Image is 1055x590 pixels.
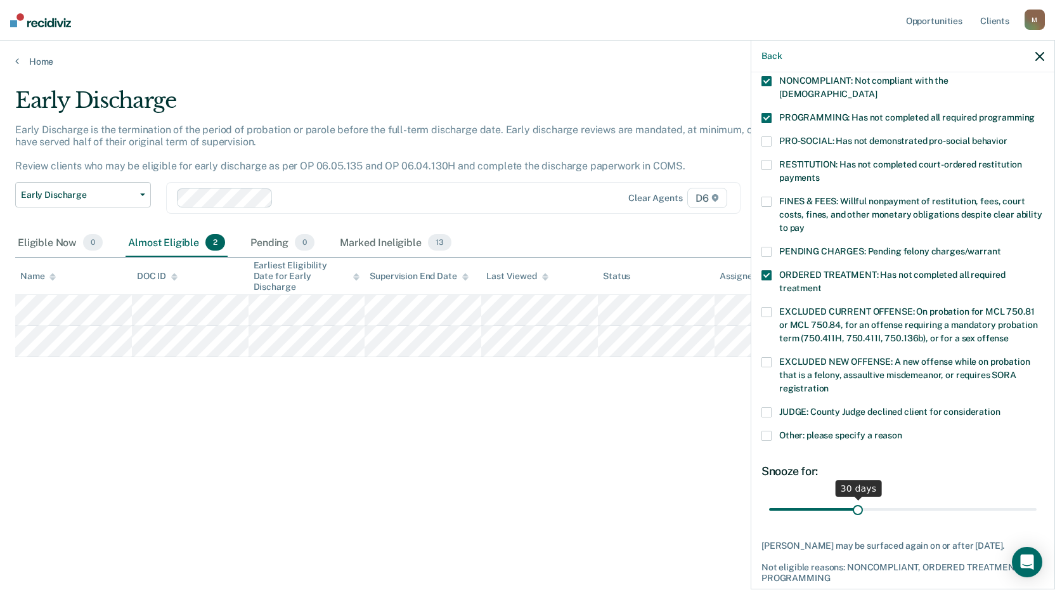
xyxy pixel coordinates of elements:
[779,270,1006,293] span: ORDERED TREATMENT: Has not completed all required treatment
[779,246,1000,256] span: PENDING CHARGES: Pending felony charges/warrant
[15,88,806,124] div: Early Discharge
[779,112,1035,122] span: PROGRAMMING: Has not completed all required programming
[761,464,1044,478] div: Snooze for:
[15,124,803,173] p: Early Discharge is the termination of the period of probation or parole before the full-term disc...
[254,260,360,292] div: Earliest Eligibility Date for Early Discharge
[761,562,1044,584] div: Not eligible reasons: NONCOMPLIANT, ORDERED TREATMENT, PROGRAMMING
[779,75,948,99] span: NONCOMPLIANT: Not compliant with the [DEMOGRAPHIC_DATA]
[205,234,225,251] span: 2
[15,229,105,257] div: Eligible Now
[779,136,1007,146] span: PRO-SOCIAL: Has not demonstrated pro-social behavior
[779,196,1042,233] span: FINES & FEES: Willful nonpayment of restitution, fees, court costs, fines, and other monetary obl...
[83,234,103,251] span: 0
[486,271,548,282] div: Last Viewed
[1025,10,1045,30] div: M
[15,56,1040,67] a: Home
[761,541,1044,551] div: [PERSON_NAME] may be surfaced again on or after [DATE].
[21,190,135,200] span: Early Discharge
[1012,547,1042,577] div: Open Intercom Messenger
[248,229,317,257] div: Pending
[126,229,228,257] div: Almost Eligible
[779,407,1000,417] span: JUDGE: County Judge declined client for consideration
[779,306,1037,343] span: EXCLUDED CURRENT OFFENSE: On probation for MCL 750.81 or MCL 750.84, for an offense requiring a m...
[137,271,178,282] div: DOC ID
[370,271,468,282] div: Supervision End Date
[428,234,451,251] span: 13
[720,271,779,282] div: Assigned to
[628,193,682,204] div: Clear agents
[687,188,727,208] span: D6
[20,271,56,282] div: Name
[779,357,1030,393] span: EXCLUDED NEW OFFENSE: A new offense while on probation that is a felony, assaultive misdemeanor, ...
[779,430,902,440] span: Other: please specify a reason
[337,229,453,257] div: Marked Ineligible
[10,13,71,27] img: Recidiviz
[779,159,1022,183] span: RESTITUTION: Has not completed court-ordered restitution payments
[603,271,630,282] div: Status
[761,51,782,62] button: Back
[295,234,314,251] span: 0
[836,480,882,497] div: 30 days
